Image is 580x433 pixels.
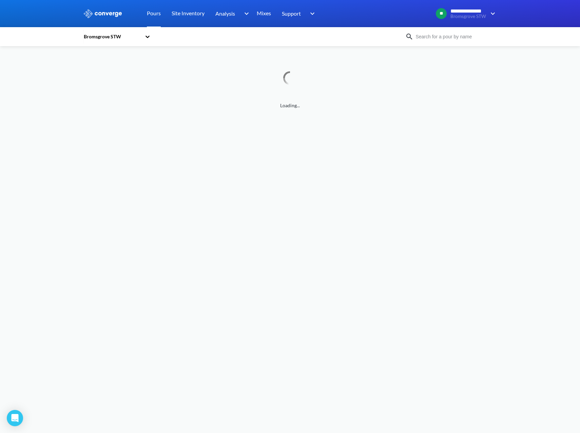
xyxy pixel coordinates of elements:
div: Open Intercom Messenger [7,410,23,426]
span: Loading... [83,102,497,109]
img: downArrow.svg [306,10,316,18]
span: Analysis [215,9,235,18]
span: Bromsgrove STW [450,14,486,19]
img: logo_ewhite.svg [83,9,122,18]
img: downArrow.svg [240,10,251,18]
input: Search for a pour by name [413,33,496,40]
span: Support [282,9,301,18]
img: downArrow.svg [486,10,497,18]
div: Bromsgrove STW [83,33,141,40]
img: icon-search.svg [405,33,413,41]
